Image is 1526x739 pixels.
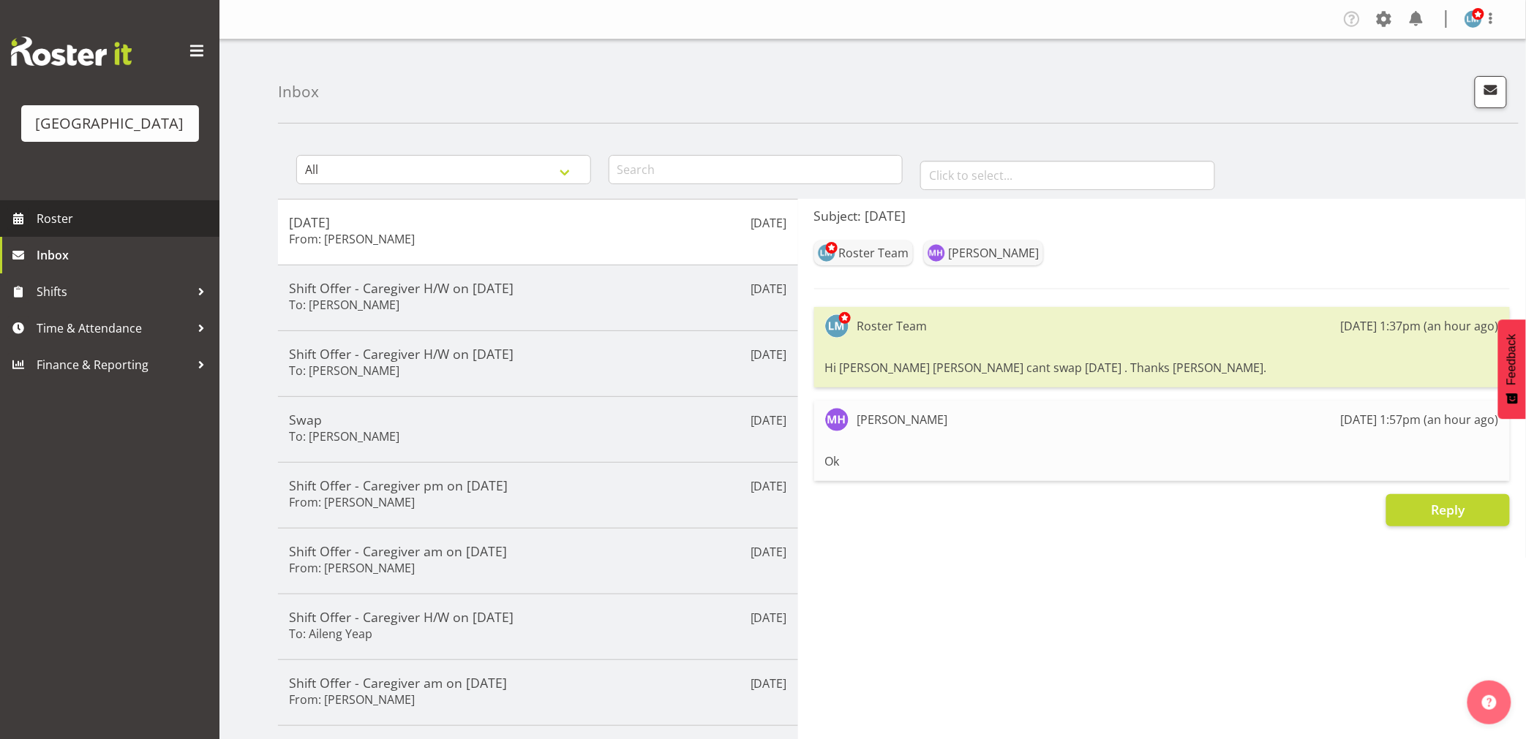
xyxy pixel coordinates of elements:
[825,314,849,338] img: lesley-mckenzie127.jpg
[818,244,835,262] img: lesley-mckenzie127.jpg
[857,317,928,335] div: Roster Team
[751,412,787,429] p: [DATE]
[1431,501,1465,518] span: Reply
[289,477,787,493] h5: Shift Offer - Caregiver pm on [DATE]
[289,692,415,707] h6: From: [PERSON_NAME]
[289,675,787,691] h5: Shift Offer - Caregiver am on [DATE]
[289,626,372,641] h6: To: Aileng Yeap
[37,281,190,303] span: Shifts
[1465,10,1482,28] img: lesley-mckenzie127.jpg
[36,113,184,134] div: [GEOGRAPHIC_DATA]
[751,346,787,363] p: [DATE]
[289,298,399,312] h6: To: [PERSON_NAME]
[1482,695,1497,710] img: help-xxl-2.png
[289,495,415,509] h6: From: [PERSON_NAME]
[1341,411,1499,428] div: [DATE] 1:57pm (an hour ago)
[814,208,1510,224] h5: Subject: [DATE]
[278,83,319,100] h4: Inbox
[609,155,903,184] input: Search
[37,317,190,339] span: Time & Attendance
[751,477,787,495] p: [DATE]
[751,675,787,692] p: [DATE]
[11,37,132,66] img: Rosterit website logo
[751,609,787,626] p: [DATE]
[949,244,1040,262] div: [PERSON_NAME]
[289,363,399,378] h6: To: [PERSON_NAME]
[1498,319,1526,419] button: Feedback - Show survey
[37,354,190,376] span: Finance & Reporting
[289,429,399,444] h6: To: [PERSON_NAME]
[289,232,415,246] h6: From: [PERSON_NAME]
[751,280,787,298] p: [DATE]
[825,408,849,431] img: marisa-hales664.jpg
[751,214,787,232] p: [DATE]
[825,355,1499,380] div: Hi [PERSON_NAME] [PERSON_NAME] cant swap [DATE] . Thanks [PERSON_NAME].
[289,346,787,362] h5: Shift Offer - Caregiver H/W on [DATE]
[1386,494,1510,526] button: Reply
[37,208,212,230] span: Roster
[289,561,415,575] h6: From: [PERSON_NAME]
[928,244,945,262] img: marisa-hales664.jpg
[839,244,909,262] div: Roster Team
[1506,334,1519,385] span: Feedback
[825,449,1499,474] div: Ok
[920,161,1215,190] input: Click to select...
[289,214,787,230] h5: [DATE]
[751,543,787,561] p: [DATE]
[37,244,212,266] span: Inbox
[289,609,787,625] h5: Shift Offer - Caregiver H/W on [DATE]
[289,280,787,296] h5: Shift Offer - Caregiver H/W on [DATE]
[289,543,787,559] h5: Shift Offer - Caregiver am on [DATE]
[1341,317,1499,335] div: [DATE] 1:37pm (an hour ago)
[857,411,948,428] div: [PERSON_NAME]
[289,412,787,428] h5: Swap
